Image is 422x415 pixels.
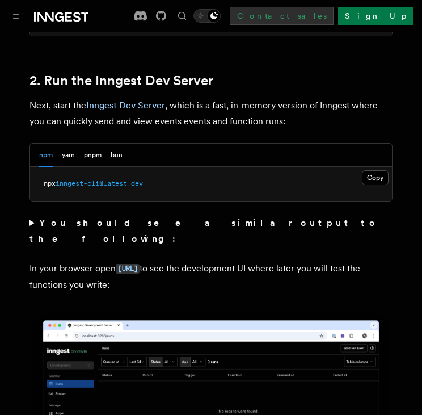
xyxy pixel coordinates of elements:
[131,179,143,187] span: dev
[29,261,393,293] p: In your browser open to see the development UI where later you will test the functions you write:
[175,9,189,23] button: Find something...
[86,100,165,111] a: Inngest Dev Server
[29,73,213,89] a: 2. Run the Inngest Dev Server
[116,263,140,274] a: [URL]
[29,98,393,129] p: Next, start the , which is a fast, in-memory version of Inngest where you can quickly send and vi...
[29,215,393,247] summary: You should see a similar output to the following:
[362,170,389,185] button: Copy
[338,7,413,25] a: Sign Up
[29,217,378,244] strong: You should see a similar output to the following:
[56,179,127,187] span: inngest-cli@latest
[44,179,56,187] span: npx
[39,144,53,167] button: npm
[111,144,123,167] button: bun
[116,264,140,274] code: [URL]
[193,9,221,23] button: Toggle dark mode
[84,144,102,167] button: pnpm
[230,7,334,25] a: Contact sales
[9,9,23,23] button: Toggle navigation
[62,144,75,167] button: yarn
